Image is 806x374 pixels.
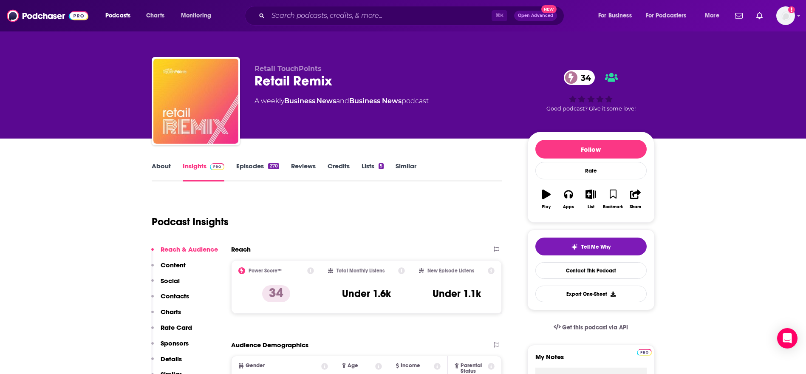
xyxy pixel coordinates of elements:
span: Logged in as abbie.hatfield [776,6,795,25]
button: open menu [592,9,642,23]
img: Retail Remix [153,59,238,144]
span: New [541,5,557,13]
a: Business [284,97,315,105]
span: Monitoring [181,10,211,22]
div: Open Intercom Messenger [777,328,798,348]
button: open menu [99,9,141,23]
div: 34Good podcast? Give it some love! [527,65,655,117]
span: Age [348,363,358,368]
div: Apps [563,204,574,210]
div: 5 [379,163,384,169]
p: Sponsors [161,339,189,347]
p: Details [161,355,182,363]
a: Charts [141,9,170,23]
h2: New Episode Listens [427,268,474,274]
span: Gender [246,363,265,368]
p: Reach & Audience [161,245,218,253]
span: Income [401,363,420,368]
h1: Podcast Insights [152,215,229,228]
span: , [315,97,317,105]
button: Show profile menu [776,6,795,25]
img: tell me why sparkle [571,244,578,250]
p: Charts [161,308,181,316]
button: Reach & Audience [151,245,218,261]
div: A weekly podcast [255,96,429,106]
a: Reviews [291,162,316,181]
span: 34 [572,70,595,85]
span: Good podcast? Give it some love! [546,105,636,112]
div: Share [630,204,641,210]
button: Bookmark [602,184,624,215]
h3: Under 1.6k [342,287,391,300]
button: tell me why sparkleTell Me Why [535,238,647,255]
span: For Business [598,10,632,22]
label: My Notes [535,353,647,368]
img: Podchaser Pro [210,163,225,170]
a: Pro website [637,348,652,356]
h2: Total Monthly Listens [337,268,385,274]
img: Podchaser Pro [637,349,652,356]
button: Play [535,184,557,215]
button: Charts [151,308,181,323]
a: About [152,162,171,181]
p: Content [161,261,186,269]
span: Charts [146,10,164,22]
button: Export One-Sheet [535,286,647,302]
img: User Profile [776,6,795,25]
span: Get this podcast via API [562,324,628,331]
div: Play [542,204,551,210]
a: 34 [564,70,595,85]
a: Show notifications dropdown [753,8,766,23]
button: Apps [557,184,580,215]
h2: Audience Demographics [231,341,308,349]
span: Open Advanced [518,14,553,18]
input: Search podcasts, credits, & more... [268,9,492,23]
a: Similar [396,162,416,181]
span: ⌘ K [492,10,507,21]
button: Contacts [151,292,189,308]
a: Lists5 [362,162,384,181]
svg: Add a profile image [788,6,795,13]
span: and [336,97,349,105]
a: InsightsPodchaser Pro [183,162,225,181]
button: open menu [175,9,222,23]
button: Social [151,277,180,292]
button: Details [151,355,182,371]
a: Episodes270 [236,162,279,181]
span: More [705,10,719,22]
span: Tell Me Why [581,244,611,250]
h2: Reach [231,245,251,253]
div: 270 [268,163,279,169]
a: Get this podcast via API [547,317,635,338]
button: open menu [699,9,730,23]
div: Rate [535,162,647,179]
div: List [588,204,594,210]
button: Rate Card [151,323,192,339]
h2: Power Score™ [249,268,282,274]
span: Podcasts [105,10,130,22]
a: Show notifications dropdown [732,8,746,23]
div: Search podcasts, credits, & more... [253,6,572,25]
button: Open AdvancedNew [514,11,557,21]
span: Parental Status [461,363,486,374]
p: Contacts [161,292,189,300]
img: Podchaser - Follow, Share and Rate Podcasts [7,8,88,24]
a: Credits [328,162,350,181]
button: open menu [640,9,699,23]
div: Bookmark [603,204,623,210]
p: Social [161,277,180,285]
button: Share [624,184,646,215]
p: Rate Card [161,323,192,331]
button: Content [151,261,186,277]
button: Follow [535,140,647,159]
button: List [580,184,602,215]
button: Sponsors [151,339,189,355]
span: Retail TouchPoints [255,65,322,73]
a: Contact This Podcast [535,262,647,279]
p: 34 [262,285,290,302]
span: For Podcasters [646,10,687,22]
a: News [317,97,336,105]
a: Business News [349,97,402,105]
